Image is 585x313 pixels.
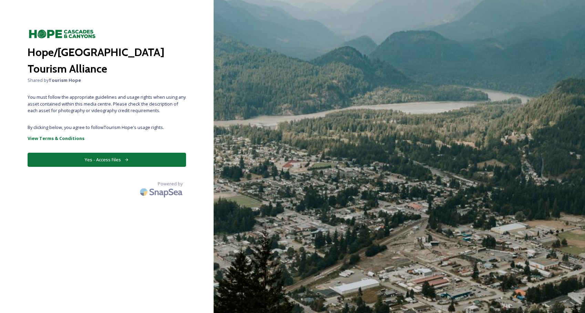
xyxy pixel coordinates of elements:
span: Powered by [158,181,183,187]
span: By clicking below, you agree to follow Tourism Hope 's usage rights. [28,124,186,131]
h2: Hope/[GEOGRAPHIC_DATA] Tourism Alliance [28,44,186,77]
span: Shared by [28,77,186,84]
strong: Tourism Hope [49,77,81,83]
strong: View Terms & Conditions [28,135,84,141]
a: View Terms & Conditions [28,134,186,142]
button: Yes - Access Files [28,153,186,167]
img: SnapSea Logo [138,184,186,200]
span: You must follow the appropriate guidelines and usage rights when using any asset contained within... [28,94,186,114]
img: HopeLogo-01-Green-scaled-e1677090895917.jpg [28,28,96,41]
